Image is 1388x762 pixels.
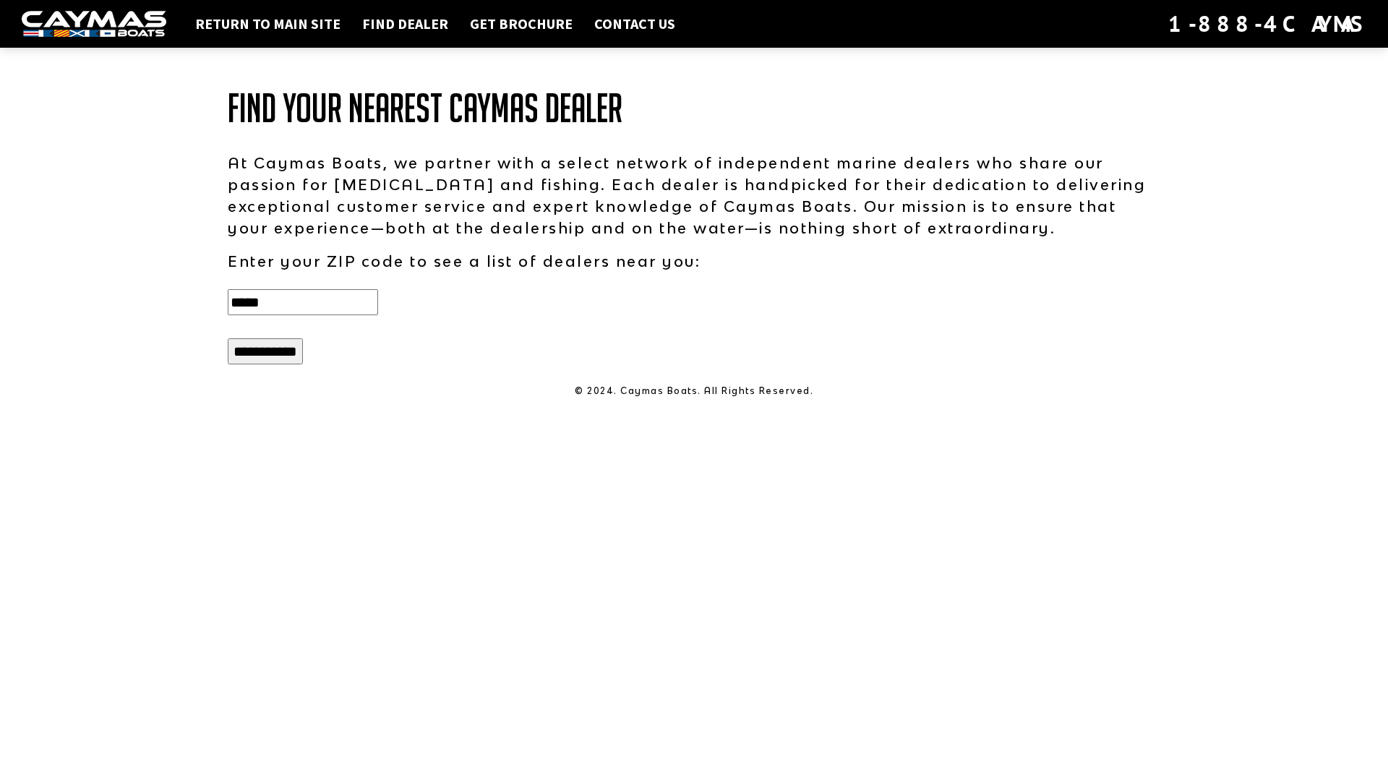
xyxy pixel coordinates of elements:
a: Find Dealer [355,14,455,33]
div: 1-888-4CAYMAS [1168,8,1366,40]
h1: Find Your Nearest Caymas Dealer [228,87,1160,130]
img: white-logo-c9c8dbefe5ff5ceceb0f0178aa75bf4bb51f6bca0971e226c86eb53dfe498488.png [22,11,166,38]
p: © 2024. Caymas Boats. All Rights Reserved. [228,385,1160,398]
p: At Caymas Boats, we partner with a select network of independent marine dealers who share our pas... [228,152,1160,239]
a: Get Brochure [463,14,580,33]
p: Enter your ZIP code to see a list of dealers near you: [228,250,1160,272]
a: Return to main site [188,14,348,33]
a: Contact Us [587,14,682,33]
